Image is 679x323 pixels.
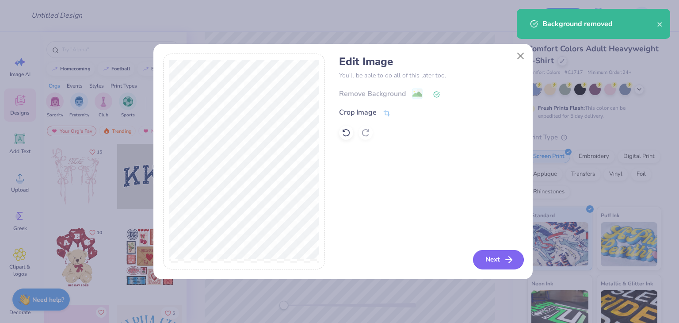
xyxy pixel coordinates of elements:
[339,71,523,80] p: You’ll be able to do all of this later too.
[542,19,657,29] div: Background removed
[339,55,523,68] h4: Edit Image
[473,250,524,269] button: Next
[657,19,663,29] button: close
[339,107,377,118] div: Crop Image
[512,47,529,64] button: Close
